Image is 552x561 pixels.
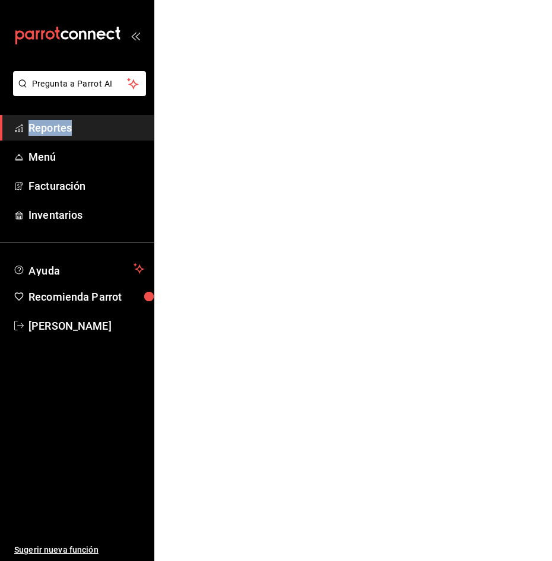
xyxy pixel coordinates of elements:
[32,78,128,90] span: Pregunta a Parrot AI
[28,262,129,276] span: Ayuda
[131,31,140,40] button: open_drawer_menu
[28,289,144,305] span: Recomienda Parrot
[14,544,144,556] span: Sugerir nueva función
[28,207,144,223] span: Inventarios
[8,86,146,98] a: Pregunta a Parrot AI
[13,71,146,96] button: Pregunta a Parrot AI
[28,120,144,136] span: Reportes
[28,318,144,334] span: [PERSON_NAME]
[28,178,144,194] span: Facturación
[28,149,144,165] span: Menú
